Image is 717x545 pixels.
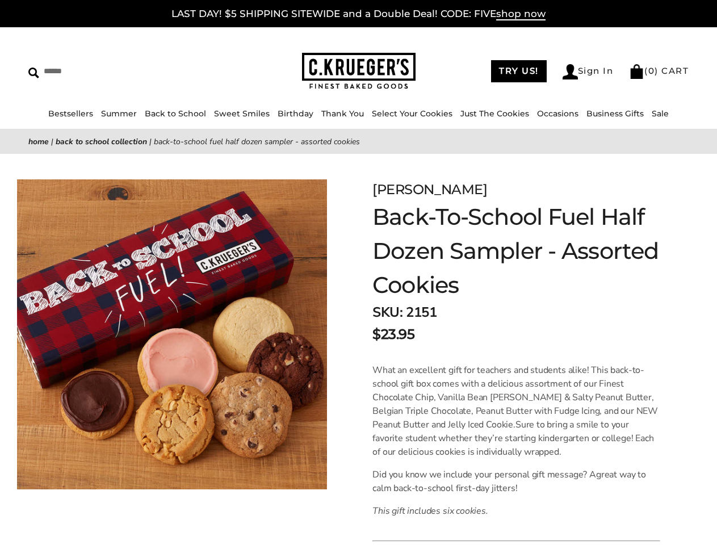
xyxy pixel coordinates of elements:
[154,136,360,147] span: Back-To-School Fuel Half Dozen Sampler - Assorted Cookies
[629,65,689,76] a: (0) CART
[171,8,546,20] a: LAST DAY! $5 SHIPPING SITEWIDE and a Double Deal! CODE: FIVEshop now
[372,200,660,302] h1: Back-To-School Fuel Half Dozen Sampler - Assorted Cookies
[372,468,646,494] span: great way to calm back-to-school first-day jitters!
[372,324,414,345] span: $23.95
[28,68,39,78] img: Search
[372,418,654,458] span: Sure to bring a smile to your favorite student whether they’re starting kindergarten or college! ...
[214,108,270,119] a: Sweet Smiles
[149,136,152,147] span: |
[302,53,416,90] img: C.KRUEGER'S
[51,136,53,147] span: |
[28,135,689,148] nav: breadcrumbs
[563,64,614,79] a: Sign In
[372,108,452,119] a: Select Your Cookies
[652,108,669,119] a: Sale
[629,64,644,79] img: Bag
[406,303,437,321] span: 2151
[48,108,93,119] a: Bestsellers
[460,108,529,119] a: Just The Cookies
[372,505,488,517] em: This gift includes six cookies.
[372,179,660,200] div: [PERSON_NAME]
[586,108,644,119] a: Business Gifts
[17,179,327,489] img: Back-To-School Fuel Half Dozen Sampler - Assorted Cookies
[28,136,49,147] a: Home
[537,108,578,119] a: Occasions
[491,60,547,82] a: TRY US!
[278,108,313,119] a: Birthday
[372,363,660,459] p: What an excellent gift for teachers and students alike! This back-to-school gift box comes with a...
[496,8,546,20] span: shop now
[563,64,578,79] img: Account
[28,62,179,80] input: Search
[101,108,137,119] a: Summer
[321,108,364,119] a: Thank You
[145,108,206,119] a: Back to School
[648,65,655,76] span: 0
[372,303,402,321] strong: SKU:
[372,468,660,495] p: Did you know we include your personal gift message? A
[56,136,147,147] a: Back To School Collection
